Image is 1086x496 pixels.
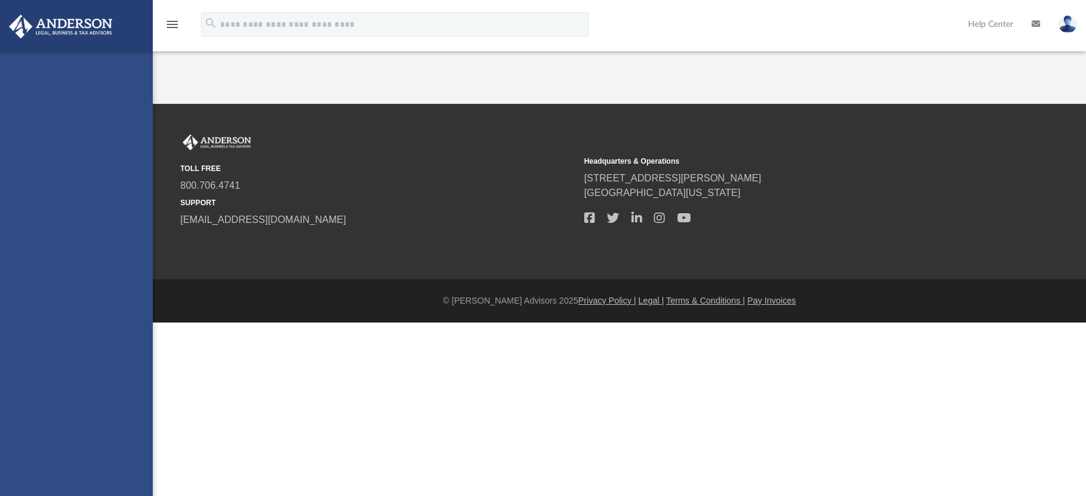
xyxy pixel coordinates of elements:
a: Terms & Conditions | [666,296,745,305]
a: [GEOGRAPHIC_DATA][US_STATE] [584,188,741,198]
img: User Pic [1058,15,1077,33]
a: [STREET_ADDRESS][PERSON_NAME] [584,173,761,183]
small: TOLL FREE [180,163,576,174]
a: [EMAIL_ADDRESS][DOMAIN_NAME] [180,214,346,225]
img: Anderson Advisors Platinum Portal [180,134,254,150]
a: menu [165,23,180,32]
small: Headquarters & Operations [584,156,980,167]
a: Pay Invoices [747,296,796,305]
i: menu [165,17,180,32]
img: Anderson Advisors Platinum Portal [6,15,116,38]
a: Legal | [639,296,664,305]
i: search [204,16,218,30]
div: © [PERSON_NAME] Advisors 2025 [153,294,1086,307]
a: Privacy Policy | [578,296,636,305]
small: SUPPORT [180,197,576,208]
a: 800.706.4741 [180,180,240,191]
